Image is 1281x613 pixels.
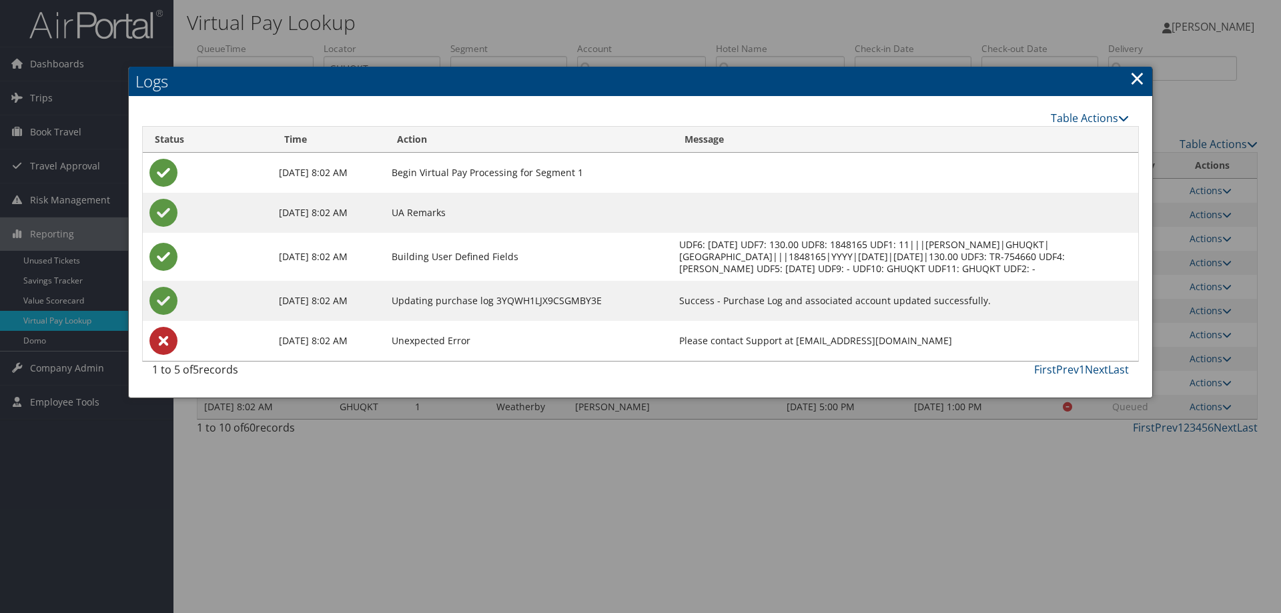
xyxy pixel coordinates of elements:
[272,233,386,281] td: [DATE] 8:02 AM
[272,281,386,321] td: [DATE] 8:02 AM
[272,193,386,233] td: [DATE] 8:02 AM
[1056,362,1079,377] a: Prev
[385,153,673,193] td: Begin Virtual Pay Processing for Segment 1
[673,127,1138,153] th: Message: activate to sort column ascending
[1130,65,1145,91] a: Close
[673,321,1138,361] td: Please contact Support at [EMAIL_ADDRESS][DOMAIN_NAME]
[385,193,673,233] td: UA Remarks
[673,281,1138,321] td: Success - Purchase Log and associated account updated successfully.
[1034,362,1056,377] a: First
[673,233,1138,281] td: UDF6: [DATE] UDF7: 130.00 UDF8: 1848165 UDF1: 11|||[PERSON_NAME]|GHUQKT|[GEOGRAPHIC_DATA]|||18481...
[1079,362,1085,377] a: 1
[143,127,272,153] th: Status: activate to sort column ascending
[272,321,386,361] td: [DATE] 8:02 AM
[1085,362,1108,377] a: Next
[272,153,386,193] td: [DATE] 8:02 AM
[129,67,1152,96] h2: Logs
[385,281,673,321] td: Updating purchase log 3YQWH1LJX9CSGMBY3E
[385,321,673,361] td: Unexpected Error
[193,362,199,377] span: 5
[152,362,382,384] div: 1 to 5 of records
[1051,111,1129,125] a: Table Actions
[272,127,386,153] th: Time: activate to sort column ascending
[385,233,673,281] td: Building User Defined Fields
[385,127,673,153] th: Action: activate to sort column ascending
[1108,362,1129,377] a: Last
